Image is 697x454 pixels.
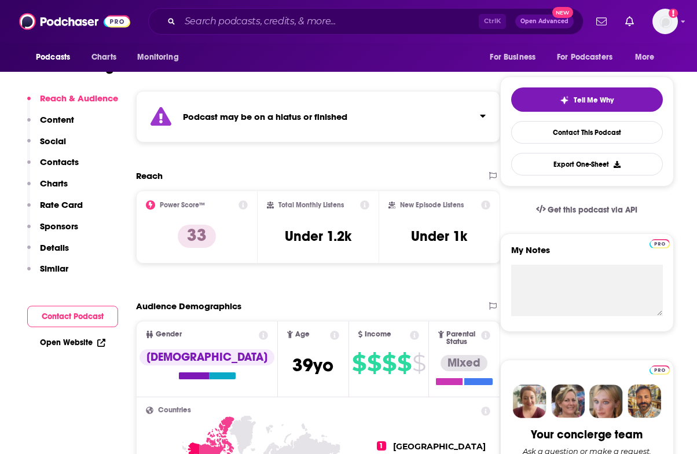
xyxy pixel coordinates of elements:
span: Charts [91,49,116,65]
button: Details [27,242,69,263]
div: Search podcasts, credits, & more... [148,8,584,35]
p: Contacts [40,156,79,167]
button: tell me why sparkleTell Me Why [511,87,663,112]
button: Reach & Audience [27,93,118,114]
img: Barbara Profile [551,385,585,418]
h2: Reach [136,170,163,181]
img: Jules Profile [589,385,623,418]
img: tell me why sparkle [560,96,569,105]
button: Show profile menu [652,9,678,34]
p: 33 [178,225,216,248]
button: Rate Card [27,199,83,221]
p: Sponsors [40,221,78,232]
h2: New Episode Listens [400,201,464,209]
a: Pro website [650,364,670,375]
p: Reach & Audience [40,93,118,104]
span: 39 yo [292,354,333,376]
span: Income [365,331,391,338]
button: Similar [27,263,68,284]
img: Podchaser Pro [650,365,670,375]
span: For Podcasters [557,49,612,65]
h2: Power Score™ [160,201,205,209]
button: open menu [482,46,550,68]
span: Open Advanced [520,19,568,24]
h3: Under 1k [411,228,467,245]
button: Open AdvancedNew [515,14,574,28]
span: Tell Me Why [574,96,614,105]
span: Ctrl K [479,14,506,29]
span: For Business [490,49,535,65]
div: Your concierge team [531,427,643,442]
span: $ [397,354,411,372]
span: More [635,49,655,65]
section: Click to expand status details [136,91,500,142]
button: open menu [627,46,669,68]
span: Countries [158,407,191,414]
span: 1 [377,441,386,451]
a: Charts [84,46,123,68]
img: User Profile [652,9,678,34]
a: Contact This Podcast [511,121,663,144]
span: $ [382,354,396,372]
img: Podchaser Pro [650,239,670,248]
img: Podchaser - Follow, Share and Rate Podcasts [19,10,130,32]
p: Charts [40,178,68,189]
span: Logged in as gbrussel [652,9,678,34]
img: Jon Profile [628,385,661,418]
span: Monitoring [137,49,178,65]
a: Open Website [40,338,105,347]
label: My Notes [511,244,663,265]
input: Search podcasts, credits, & more... [180,12,479,31]
button: Content [27,114,74,136]
p: Similar [40,263,68,274]
span: New [552,7,573,18]
h2: Audience Demographics [136,301,241,312]
span: $ [412,354,425,372]
span: Gender [156,331,182,338]
img: Sydney Profile [513,385,546,418]
h3: Under 1.2k [285,228,351,245]
p: Social [40,136,66,147]
button: open menu [549,46,629,68]
a: Pro website [650,237,670,248]
span: $ [367,354,381,372]
svg: Add a profile image [669,9,678,18]
h2: Total Monthly Listens [278,201,344,209]
a: Get this podcast via API [527,196,647,224]
span: Age [295,331,310,338]
a: Show notifications dropdown [621,12,639,31]
button: open menu [129,46,193,68]
button: Sponsors [27,221,78,242]
p: Content [40,114,74,125]
div: [DEMOGRAPHIC_DATA] [140,349,274,365]
button: Contact Podcast [27,306,118,327]
button: open menu [28,46,85,68]
button: Export One-Sheet [511,153,663,175]
span: Get this podcast via API [548,205,637,215]
span: Parental Status [446,331,479,346]
span: Podcasts [36,49,70,65]
button: Contacts [27,156,79,178]
div: Mixed [441,355,487,371]
p: Details [40,242,69,253]
button: Social [27,136,66,157]
p: Rate Card [40,199,83,210]
strong: Podcast may be on a hiatus or finished [183,111,347,122]
a: Show notifications dropdown [592,12,611,31]
span: [GEOGRAPHIC_DATA] [393,441,486,452]
span: $ [352,354,366,372]
button: Charts [27,178,68,199]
